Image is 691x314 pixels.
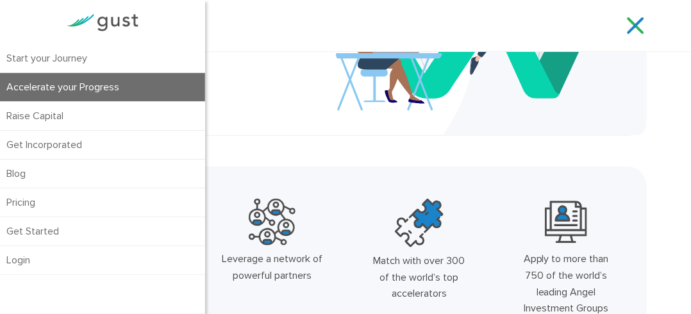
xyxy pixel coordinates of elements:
img: Powerful Partners [249,199,296,245]
div: Leverage a network of powerful partners [221,251,323,283]
div: Match with over 300 of the world’s top accelerators [368,252,470,302]
img: Leading Angel Investment [545,199,587,245]
img: Top Accelerators [395,199,444,247]
img: Gust Logo [67,14,138,31]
